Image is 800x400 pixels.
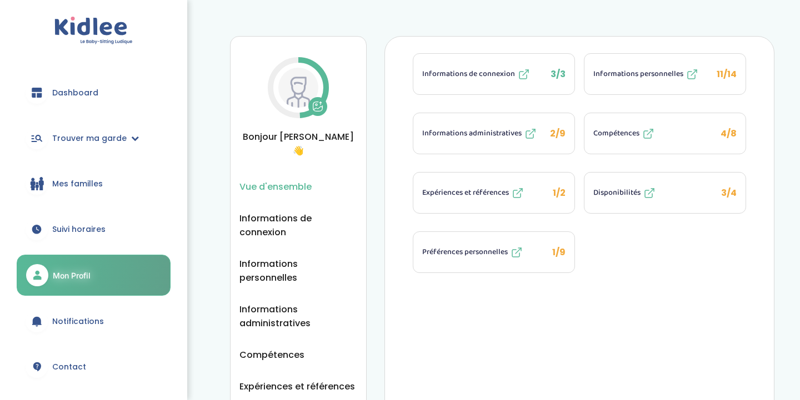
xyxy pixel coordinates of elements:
button: Informations administratives 2/9 [413,113,574,154]
button: Compétences [239,348,304,362]
button: Informations personnelles 11/14 [584,54,746,94]
span: 3/3 [551,68,566,80]
span: 4/8 [721,127,737,140]
a: Mes familles [17,164,171,204]
button: Informations de connexion 3/3 [413,54,574,94]
a: Notifications [17,301,171,341]
a: Dashboard [17,73,171,113]
li: 2/9 [413,113,575,154]
span: Mes familles [52,178,103,190]
button: Compétences 4/8 [584,113,746,154]
img: Avatar [278,68,318,108]
span: Dashboard [52,87,98,99]
li: 3/4 [584,172,746,214]
li: 1/2 [413,172,575,214]
span: Expériences et références [422,187,509,199]
span: Informations personnelles [593,68,683,80]
span: Disponibilités [593,187,641,199]
span: Mon Profil [53,270,91,281]
span: Notifications [52,316,104,327]
span: 1/9 [552,246,566,259]
li: 11/14 [584,53,746,95]
span: Contact [52,361,86,373]
a: Contact [17,347,171,387]
img: logo.svg [54,17,133,45]
span: 11/14 [717,68,737,80]
a: Suivi horaires [17,209,171,249]
li: 1/9 [413,231,575,273]
span: Trouver ma garde [52,133,127,144]
li: 3/3 [413,53,575,95]
button: Informations de connexion [239,211,357,239]
a: Trouver ma garde [17,118,171,158]
button: Vue d'ensemble [239,180,312,194]
button: Préférences personnelles 1/9 [413,232,574,272]
span: Préférences personnelles [422,246,508,258]
span: 2/9 [550,127,566,140]
button: Expériences et références 1/2 [413,173,574,213]
span: Bonjour [PERSON_NAME] 👋 [239,130,357,158]
span: Informations administratives [422,128,522,139]
button: Disponibilités 3/4 [584,173,746,213]
span: Suivi horaires [52,224,106,235]
span: 3/4 [721,186,737,199]
li: 4/8 [584,113,746,154]
span: Compétences [593,128,639,139]
button: Informations personnelles [239,257,357,285]
span: Informations de connexion [422,68,515,80]
button: Expériences et références [239,379,355,393]
a: Mon Profil [17,255,171,296]
span: 1/2 [553,186,566,199]
button: Informations administratives [239,302,357,330]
